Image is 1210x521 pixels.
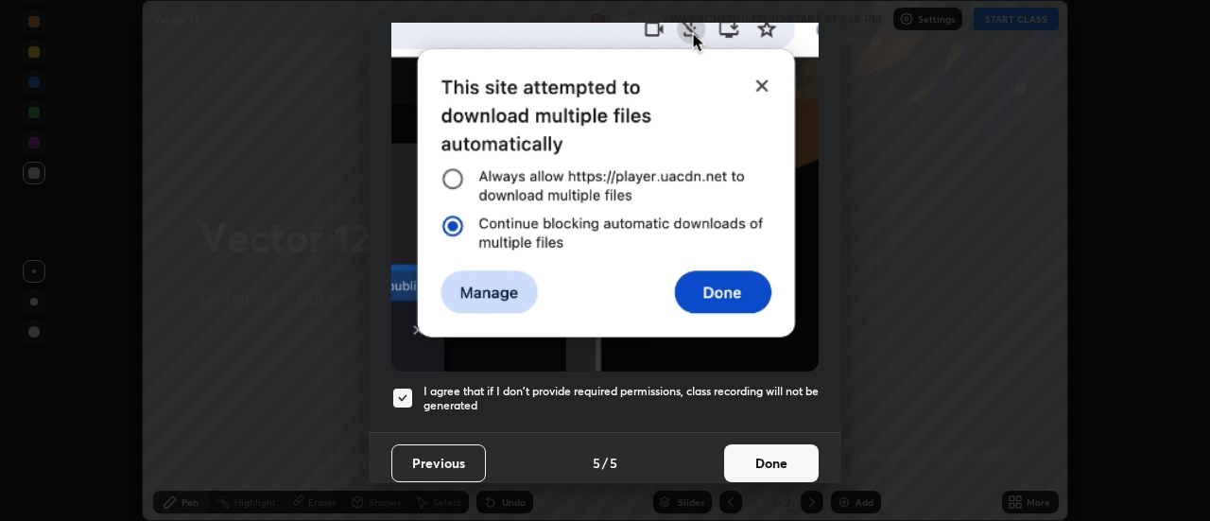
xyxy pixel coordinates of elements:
h4: 5 [593,453,600,473]
h5: I agree that if I don't provide required permissions, class recording will not be generated [423,384,819,413]
h4: / [602,453,608,473]
h4: 5 [610,453,617,473]
button: Previous [391,444,486,482]
button: Done [724,444,819,482]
